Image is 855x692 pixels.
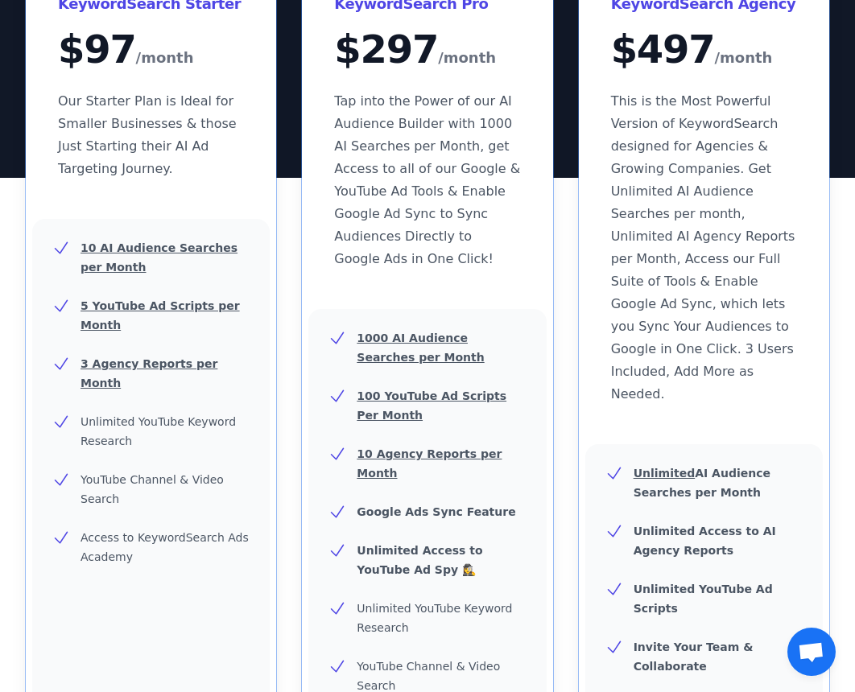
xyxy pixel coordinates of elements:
[611,30,797,71] div: $ 497
[81,415,236,447] span: Unlimited YouTube Keyword Research
[438,45,496,71] span: /month
[357,447,502,480] u: 10 Agency Reports per Month
[634,525,776,557] b: Unlimited Access to AI Agency Reports
[81,473,224,505] span: YouTube Channel & Video Search
[81,531,249,563] span: Access to KeywordSearch Ads Academy
[334,30,520,71] div: $ 297
[357,389,506,422] u: 100 YouTube Ad Scripts Per Month
[634,467,770,499] b: AI Audience Searches per Month
[81,357,217,389] u: 3 Agency Reports per Month
[787,628,836,676] a: Open chat
[81,241,237,274] u: 10 AI Audience Searches per Month
[334,93,520,266] span: Tap into the Power of our AI Audience Builder with 1000 AI Searches per Month, get Access to all ...
[634,583,773,615] b: Unlimited YouTube Ad Scripts
[634,641,754,673] b: Invite Your Team & Collaborate
[357,602,512,634] span: Unlimited YouTube Keyword Research
[714,45,772,71] span: /month
[634,467,696,480] u: Unlimited
[611,93,795,402] span: This is the Most Powerful Version of KeywordSearch designed for Agencies & Growing Companies. Get...
[357,332,484,364] u: 1000 AI Audience Searches per Month
[357,660,500,692] span: YouTube Channel & Video Search
[136,45,194,71] span: /month
[81,299,240,332] u: 5 YouTube Ad Scripts per Month
[357,505,515,518] b: Google Ads Sync Feature
[58,93,237,176] span: Our Starter Plan is Ideal for Smaller Businesses & those Just Starting their AI Ad Targeting Jour...
[357,544,482,576] b: Unlimited Access to YouTube Ad Spy 🕵️‍♀️
[58,30,244,71] div: $ 97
